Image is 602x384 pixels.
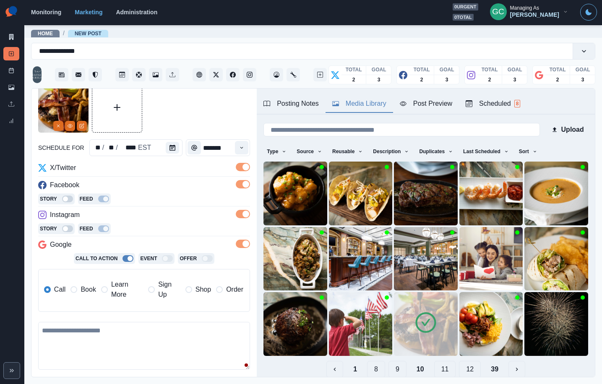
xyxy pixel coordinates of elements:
[115,68,129,81] button: Post Schedule
[466,99,520,109] div: Scheduled
[38,144,84,152] label: schedule for
[378,76,380,84] p: 3
[329,292,393,356] img: n48kiyvl8il5ukiqwsvq
[105,143,115,153] div: schedule for
[329,145,366,158] button: Reusable
[484,361,505,378] button: Last Page
[80,225,93,232] p: Feed
[394,162,458,225] img: qlkztnwnkcfyf2iw5ldh
[226,68,240,81] button: Facebook
[508,361,525,378] button: Next Media
[459,162,523,225] img: tnusnu1v5xfixxdpyjvn
[370,145,412,158] button: Description
[516,145,541,158] button: Sort
[293,145,326,158] button: Source
[75,9,102,16] a: Marketing
[547,121,588,138] button: Upload
[459,227,523,291] img: m5xb4cdlgrmlkxm8vfs8
[581,76,584,84] p: 3
[410,361,431,378] button: Page 10
[72,68,85,81] button: Messages
[180,255,197,262] p: Offer
[55,68,68,81] button: Stream
[352,76,355,84] p: 2
[459,292,523,356] img: h9yktiejtb4u8jpctfv6
[488,76,491,84] p: 2
[31,9,61,16] a: Monitoring
[149,68,162,81] a: Media Library
[33,66,42,83] img: 104212675402277
[263,145,290,158] button: Type
[3,97,19,111] a: Uploads
[326,361,343,378] button: Previous
[38,82,89,133] img: rspg27mzvfsogwjxuley
[550,66,566,73] p: TOTAL
[38,31,53,37] a: Home
[313,68,327,81] button: Create New Post
[514,100,521,107] span: 8
[31,29,108,38] nav: breadcrumb
[524,292,588,356] img: jd8lkhdn8ryz2iu52f5u
[92,83,142,132] button: Upload Media
[453,14,474,21] span: 0 total
[188,141,201,154] button: Time
[287,68,300,81] button: Administration
[263,292,327,356] img: pbtiagsfwtxayzc6rple
[111,280,143,300] span: Learn More
[40,195,57,203] p: Story
[508,66,522,73] p: GOAL
[513,76,516,84] p: 3
[115,143,118,153] div: /
[89,139,183,156] div: schedule for
[166,142,179,154] button: schedule for
[209,68,223,81] button: Twitter
[263,162,327,225] img: hqnxtdfeyg4gbmdre0z8
[63,29,65,38] span: /
[524,227,588,291] img: lcwb8aeq6apqphfz6uxy
[80,195,93,203] p: Feed
[166,68,179,81] button: Uploads
[75,31,102,37] a: New Post
[3,64,19,77] a: Post Schedule
[3,30,19,44] a: Marketing Summary
[556,76,559,84] p: 2
[89,68,102,81] button: Reviews
[193,68,206,81] button: Client Website
[3,362,20,379] button: Expand
[3,114,19,128] a: Review Summary
[50,210,80,220] p: Instagram
[137,143,152,153] div: schedule for
[367,361,385,378] button: Page 8
[434,361,456,378] button: Page 11
[119,143,137,153] div: schedule for
[372,66,386,73] p: GOAL
[329,162,393,225] img: pluylzqelbepd8y7nnyj
[394,292,458,356] img: rspg27mzvfsogwjxuley
[50,240,72,250] p: Google
[91,143,152,153] div: Date
[65,121,75,131] button: View Media
[132,68,146,81] button: Content Pool
[158,280,180,300] span: Sign Up
[81,285,96,295] span: Book
[460,145,512,158] button: Last Scheduled
[3,81,19,94] a: Media Library
[580,4,597,21] button: Toggle Mode
[243,68,256,81] button: Instagram
[400,99,452,109] div: Post Preview
[53,121,63,131] button: Remove
[492,2,504,22] div: Gizelle Carlos
[270,68,283,81] button: Dashboard
[76,255,117,262] p: Call To Action
[347,361,364,378] button: First Page
[483,3,575,20] button: Managing As[PERSON_NAME]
